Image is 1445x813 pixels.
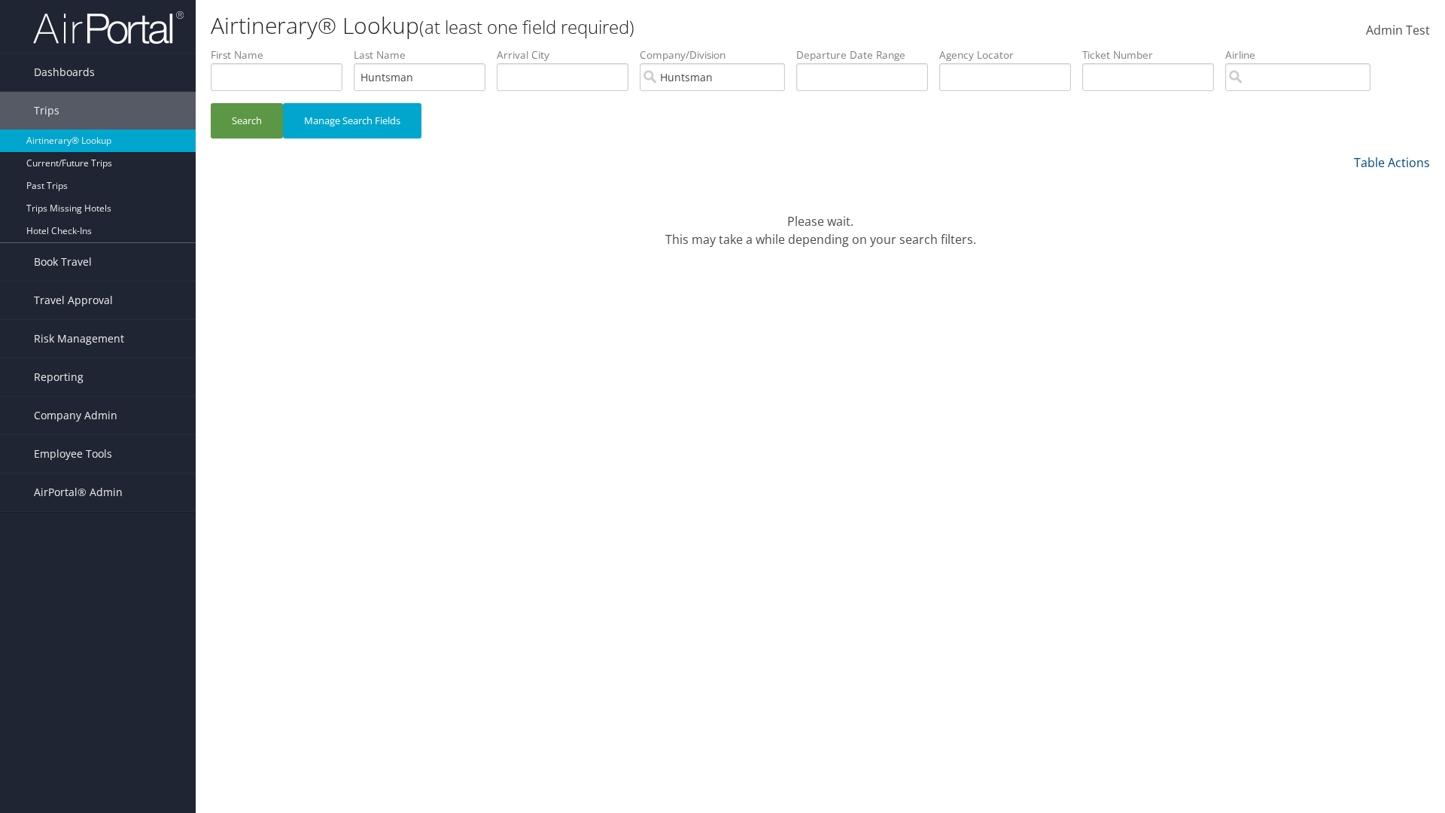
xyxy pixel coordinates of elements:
span: Reporting [34,358,84,396]
span: Trips [34,92,59,129]
span: Employee Tools [34,435,112,473]
label: Arrival City [497,47,640,62]
span: Book Travel [34,243,92,281]
span: Company Admin [34,397,117,434]
label: Last Name [354,47,497,62]
div: Please wait. This may take a while depending on your search filters. [211,194,1430,248]
label: Agency Locator [939,47,1082,62]
span: AirPortal® Admin [34,473,123,511]
label: Departure Date Range [796,47,939,62]
h1: Airtinerary® Lookup [211,10,1024,41]
small: (at least one field required) [419,14,634,39]
a: Table Actions [1354,154,1430,171]
button: Search [211,103,283,139]
label: Airline [1225,47,1382,62]
span: Admin Test [1366,22,1430,38]
label: First Name [211,47,354,62]
span: Risk Management [34,320,124,358]
label: Ticket Number [1082,47,1225,62]
button: Manage Search Fields [283,103,421,139]
span: Travel Approval [34,282,113,319]
label: Company/Division [640,47,796,62]
span: Dashboards [34,53,95,91]
a: Admin Test [1366,8,1430,54]
img: airportal-logo.png [33,10,184,45]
